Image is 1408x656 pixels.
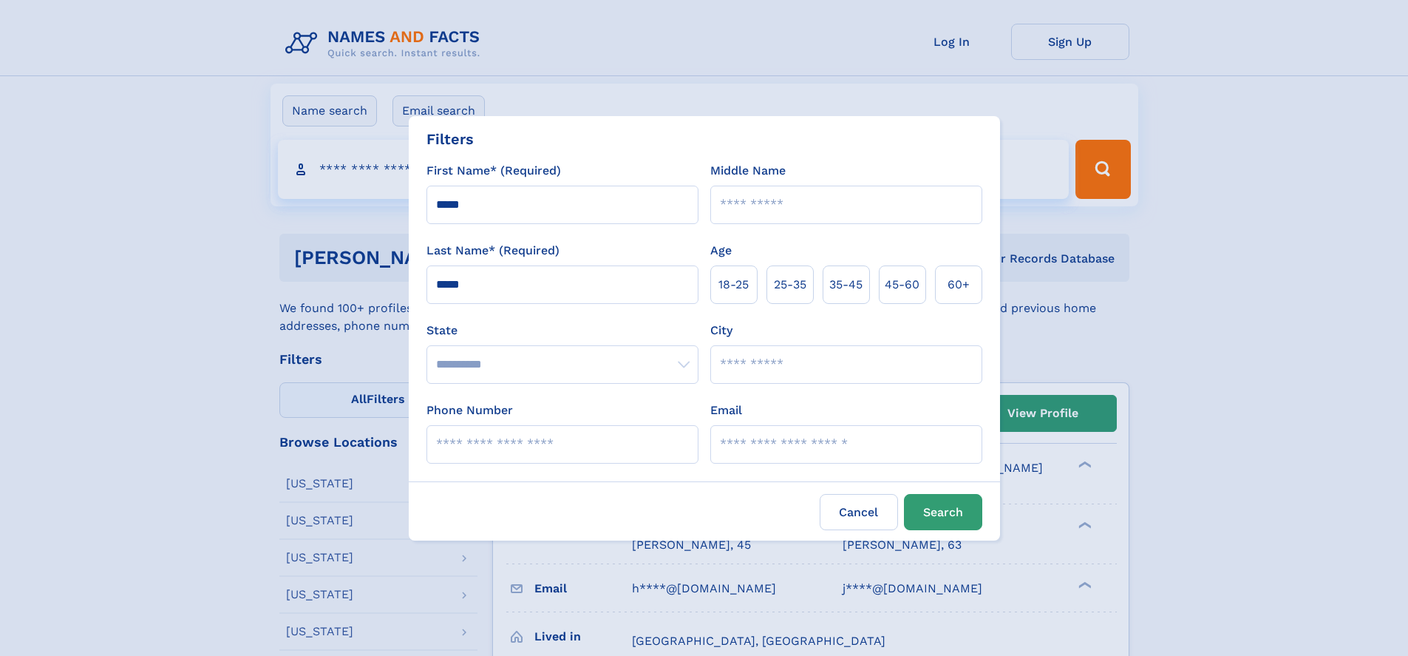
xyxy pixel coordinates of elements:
[829,276,863,294] span: 35‑45
[426,242,560,260] label: Last Name* (Required)
[948,276,970,294] span: 60+
[710,402,742,419] label: Email
[426,128,474,150] div: Filters
[904,494,982,530] button: Search
[426,402,513,419] label: Phone Number
[426,162,561,180] label: First Name* (Required)
[710,242,732,260] label: Age
[820,494,898,530] label: Cancel
[774,276,806,294] span: 25‑35
[710,162,786,180] label: Middle Name
[885,276,919,294] span: 45‑60
[710,322,732,339] label: City
[426,322,698,339] label: State
[718,276,749,294] span: 18‑25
